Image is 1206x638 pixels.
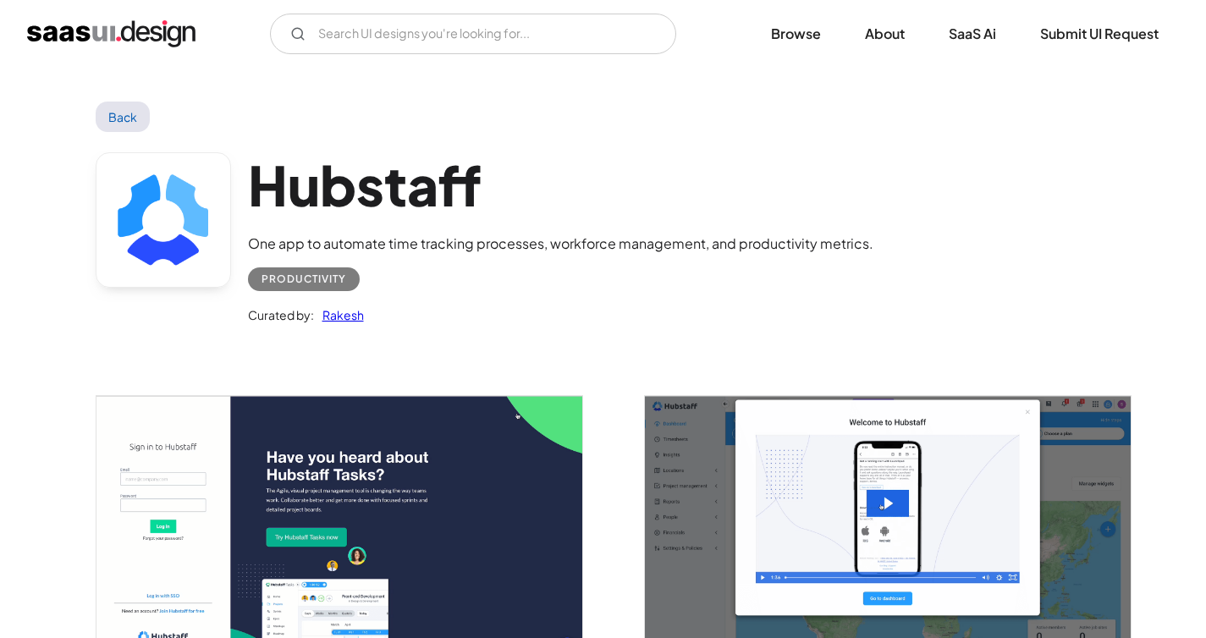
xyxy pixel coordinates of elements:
h1: Hubstaff [248,152,873,217]
a: Submit UI Request [1020,15,1179,52]
a: About [845,15,925,52]
a: home [27,20,195,47]
input: Search UI designs you're looking for... [270,14,676,54]
div: One app to automate time tracking processes, workforce management, and productivity metrics. [248,234,873,254]
a: Browse [751,15,841,52]
form: Email Form [270,14,676,54]
a: Rakesh [314,305,364,325]
div: Curated by: [248,305,314,325]
div: Productivity [262,269,346,289]
a: Back [96,102,151,132]
a: SaaS Ai [928,15,1016,52]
